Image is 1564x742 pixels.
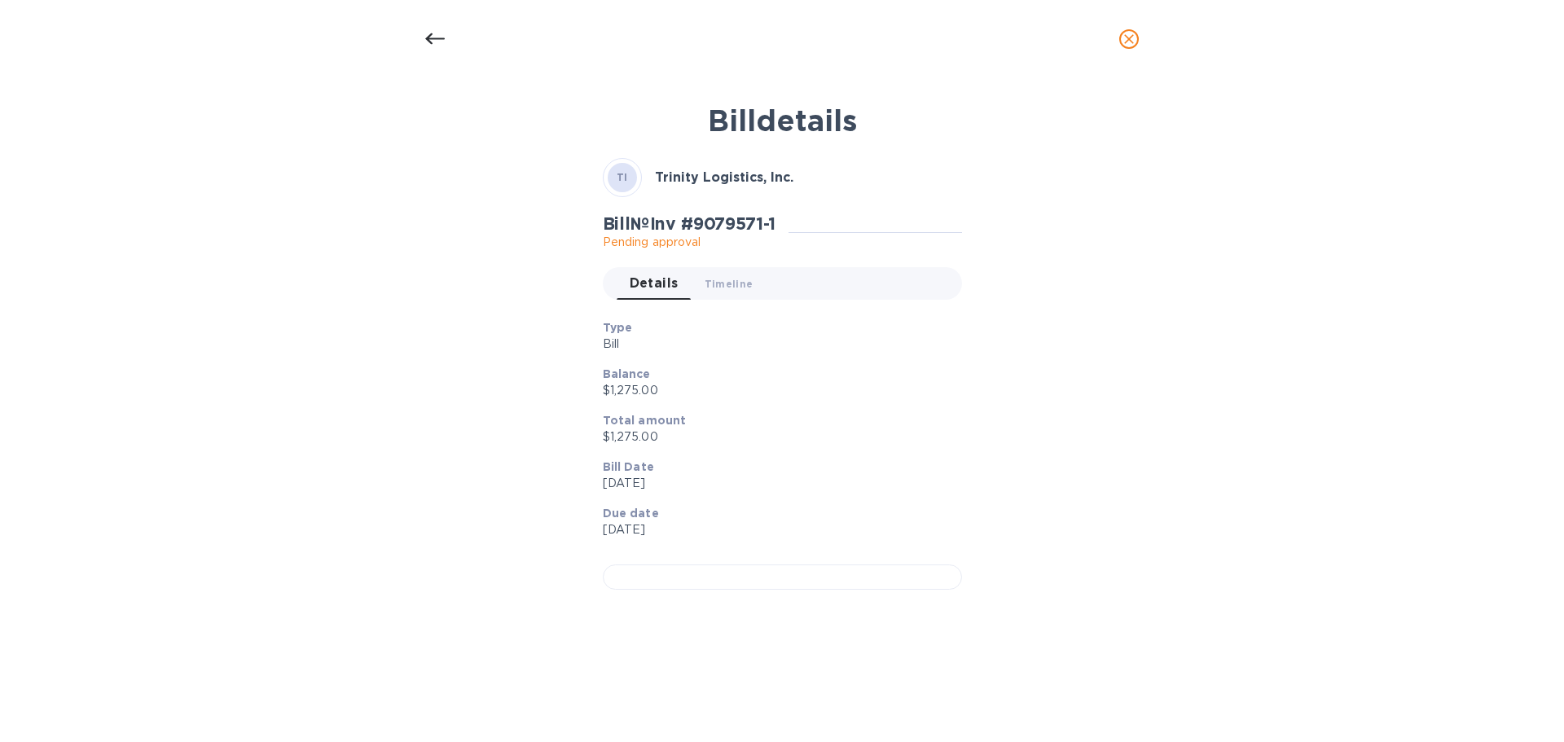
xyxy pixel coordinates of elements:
span: Timeline [705,275,753,292]
b: TI [617,171,628,183]
button: close [1109,20,1149,59]
h2: Bill № Inv #9079571-1 [603,213,776,234]
p: $1,275.00 [603,428,949,446]
b: Balance [603,367,651,380]
p: [DATE] [603,521,949,538]
p: Pending approval [603,234,776,251]
span: Details [630,272,679,295]
b: Trinity Logistics, Inc. [655,169,793,185]
p: [DATE] [603,475,949,492]
p: Bill [603,336,949,353]
b: Total amount [603,414,687,427]
p: $1,275.00 [603,382,949,399]
b: Due date [603,507,659,520]
b: Type [603,321,633,334]
b: Bill Date [603,460,654,473]
b: Bill details [708,103,857,138]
